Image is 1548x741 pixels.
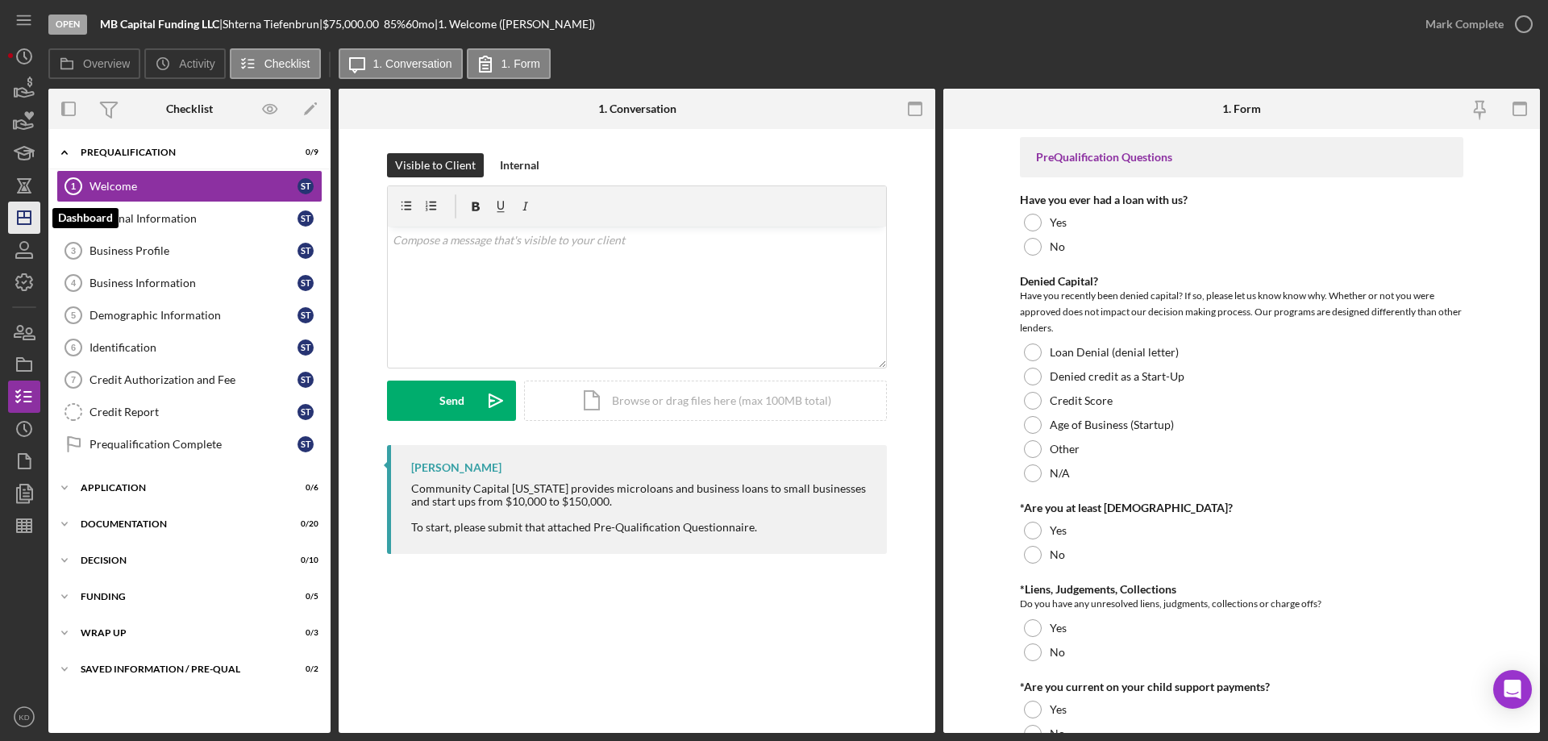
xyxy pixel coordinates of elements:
[81,519,278,529] div: Documentation
[298,275,314,291] div: S T
[81,483,278,493] div: Application
[56,267,322,299] a: 4Business InformationST
[71,181,76,191] tspan: 1
[1050,622,1067,635] label: Yes
[1036,151,1447,164] div: PreQualification Questions
[467,48,551,79] button: 1. Form
[1493,670,1532,709] div: Open Intercom Messenger
[298,307,314,323] div: S T
[89,180,298,193] div: Welcome
[144,48,225,79] button: Activity
[81,592,278,602] div: Funding
[1050,443,1080,456] label: Other
[395,153,476,177] div: Visible to Client
[1050,703,1067,716] label: Yes
[1050,646,1065,659] label: No
[500,153,539,177] div: Internal
[56,202,322,235] a: 2Personal InformationST
[71,246,76,256] tspan: 3
[89,244,298,257] div: Business Profile
[1020,596,1463,612] div: Do you have any unresolved liens, judgments, collections or charge offs?
[289,628,318,638] div: 0 / 3
[411,461,501,474] div: [PERSON_NAME]
[298,339,314,356] div: S T
[1409,8,1540,40] button: Mark Complete
[179,57,214,70] label: Activity
[1020,681,1463,693] div: *Are you current on your child support payments?
[1050,727,1065,740] label: No
[298,178,314,194] div: S T
[1050,548,1065,561] label: No
[373,57,452,70] label: 1. Conversation
[100,17,219,31] b: MB Capital Funding LLC
[230,48,321,79] button: Checklist
[71,343,76,352] tspan: 6
[48,15,87,35] div: Open
[56,428,322,460] a: Prequalification CompleteST
[492,153,547,177] button: Internal
[298,372,314,388] div: S T
[81,628,278,638] div: Wrap up
[89,212,298,225] div: Personal Information
[223,18,322,31] div: Shterna Tiefenbrun |
[56,299,322,331] a: 5Demographic InformationST
[1050,467,1070,480] label: N/A
[56,364,322,396] a: 7Credit Authorization and FeeST
[71,310,76,320] tspan: 5
[71,278,77,288] tspan: 4
[48,48,140,79] button: Overview
[1222,102,1261,115] div: 1. Form
[56,396,322,428] a: Credit ReportST
[289,519,318,529] div: 0 / 20
[89,341,298,354] div: Identification
[71,214,76,223] tspan: 2
[89,309,298,322] div: Demographic Information
[8,701,40,733] button: KD
[100,18,223,31] div: |
[1020,194,1463,206] div: Have you ever had a loan with us?
[384,18,406,31] div: 85 %
[289,556,318,565] div: 0 / 10
[298,404,314,420] div: S T
[166,102,213,115] div: Checklist
[71,375,76,385] tspan: 7
[1020,583,1463,596] div: *Liens, Judgements, Collections
[1050,240,1065,253] label: No
[89,438,298,451] div: Prequalification Complete
[1425,8,1504,40] div: Mark Complete
[81,148,278,157] div: Prequalification
[81,556,278,565] div: Decision
[298,210,314,227] div: S T
[439,381,464,421] div: Send
[56,331,322,364] a: 6IdentificationST
[56,235,322,267] a: 3Business ProfileST
[387,153,484,177] button: Visible to Client
[56,170,322,202] a: 1WelcomeST
[1020,502,1463,514] div: *Are you at least [DEMOGRAPHIC_DATA]?
[289,592,318,602] div: 0 / 5
[289,664,318,674] div: 0 / 2
[406,18,435,31] div: 60 mo
[387,381,516,421] button: Send
[501,57,540,70] label: 1. Form
[1050,346,1179,359] label: Loan Denial (denial letter)
[83,57,130,70] label: Overview
[1050,370,1184,383] label: Denied credit as a Start-Up
[1050,418,1174,431] label: Age of Business (Startup)
[89,373,298,386] div: Credit Authorization and Fee
[298,243,314,259] div: S T
[264,57,310,70] label: Checklist
[1050,524,1067,537] label: Yes
[19,713,29,722] text: KD
[598,102,676,115] div: 1. Conversation
[1020,288,1463,336] div: Have you recently been denied capital? If so, please let us know know why. Whether or not you wer...
[411,482,871,534] div: Community Capital [US_STATE] provides microloans and business loans to small businesses and start...
[89,277,298,289] div: Business Information
[1050,394,1113,407] label: Credit Score
[81,664,278,674] div: Saved Information / Pre-Qual
[322,18,384,31] div: $75,000.00
[89,406,298,418] div: Credit Report
[435,18,595,31] div: | 1. Welcome ([PERSON_NAME])
[298,436,314,452] div: S T
[339,48,463,79] button: 1. Conversation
